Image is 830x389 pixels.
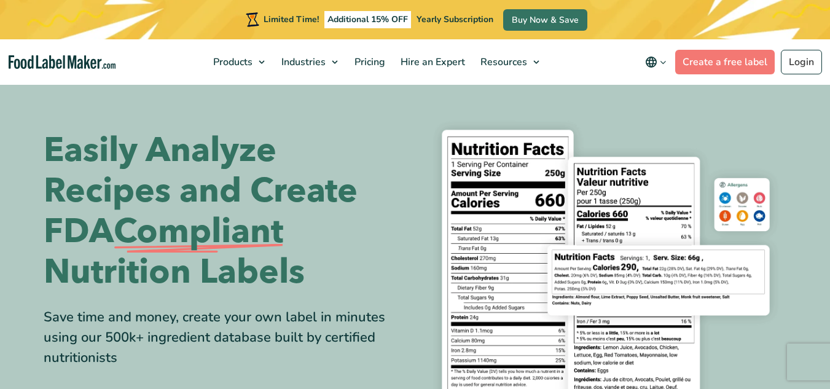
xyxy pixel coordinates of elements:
span: Resources [477,55,528,69]
a: Login [781,50,822,74]
span: Limited Time! [264,14,319,25]
a: Create a free label [675,50,775,74]
span: Hire an Expert [397,55,466,69]
span: Products [209,55,254,69]
span: Compliant [114,211,283,252]
a: Products [206,39,271,85]
span: Additional 15% OFF [324,11,411,28]
a: Industries [274,39,344,85]
a: Resources [473,39,546,85]
a: Pricing [347,39,390,85]
span: Industries [278,55,327,69]
a: Hire an Expert [393,39,470,85]
a: Buy Now & Save [503,9,587,31]
h1: Easily Analyze Recipes and Create FDA Nutrition Labels [44,130,406,293]
div: Save time and money, create your own label in minutes using our 500k+ ingredient database built b... [44,307,406,368]
span: Pricing [351,55,386,69]
span: Yearly Subscription [417,14,493,25]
